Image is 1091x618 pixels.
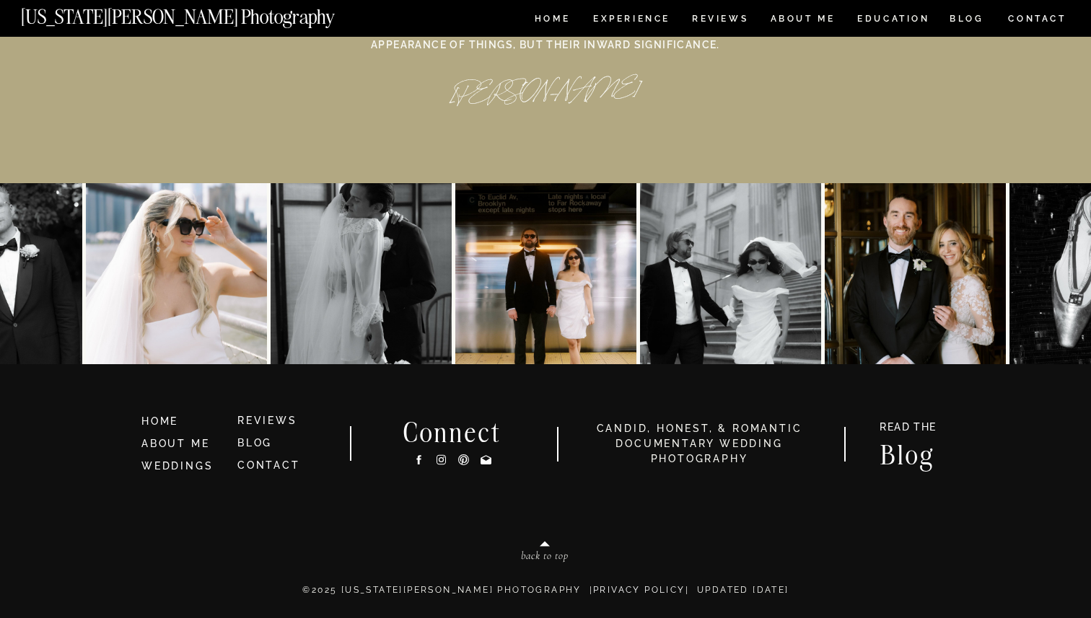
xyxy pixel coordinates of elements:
[856,14,932,27] a: EDUCATION
[271,183,452,364] img: Anna & Felipe — embracing the moment, and the magic follows.
[1007,11,1067,27] a: CONTACT
[385,420,520,443] h2: Connect
[369,24,722,61] p: The aim of art is not to represent the outward appearance of things, but their inward significance.
[593,14,669,27] a: Experience
[593,585,685,595] a: Privacy Policy
[872,422,944,437] a: READ THE
[237,415,297,426] a: REVIEWS
[237,459,300,471] a: CONTACT
[950,14,984,27] a: BLOG
[141,438,209,449] a: ABOUT ME
[21,7,383,19] a: [US_STATE][PERSON_NAME] Photography
[141,460,213,472] a: WEDDINGS
[578,421,820,467] h3: candid, honest, & romantic Documentary Wedding photography
[866,442,950,464] a: Blog
[770,14,836,27] a: ABOUT ME
[141,414,225,430] a: HOME
[532,14,573,27] a: HOME
[825,183,1006,364] img: A&R at The Beekman
[460,550,630,566] a: back to top
[237,437,272,449] a: BLOG
[396,76,695,116] p: [PERSON_NAME]
[86,183,267,364] img: Dina & Kelvin
[455,183,636,364] img: K&J
[692,14,746,27] a: REVIEWS
[640,183,821,364] img: Kat & Jett, NYC style
[113,583,979,612] p: ©2025 [US_STATE][PERSON_NAME] PHOTOGRAPHY | | Updated [DATE]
